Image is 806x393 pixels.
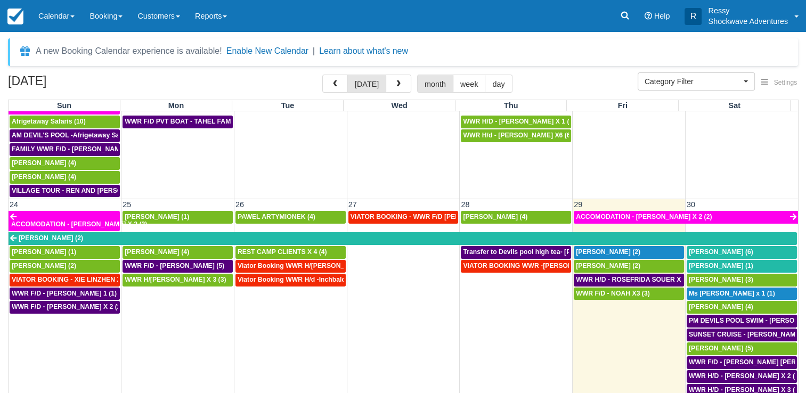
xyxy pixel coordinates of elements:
[461,211,571,224] a: [PERSON_NAME] (4)
[460,200,470,209] span: 28
[226,46,308,56] button: Enable New Calendar
[123,211,233,224] a: [PERSON_NAME] (1)
[9,200,19,209] span: 24
[238,213,315,220] span: PAWEL ARTYMIONEK (4)
[463,248,638,256] span: Transfer to Devils pool high tea- [PERSON_NAME] X4 (4)
[125,248,189,256] span: [PERSON_NAME] (4)
[10,185,120,198] a: VILLAGE TOUR - REN AND [PERSON_NAME] X4 (4)
[392,101,408,110] span: Wed
[12,132,153,139] span: AM DEVIL'S POOL -Afrigetaway Safaris X5 (5)
[574,260,684,273] a: [PERSON_NAME] (2)
[417,75,453,93] button: month
[347,200,358,209] span: 27
[235,260,346,273] a: Viator Booking WWR H/[PERSON_NAME] X 8 (8)
[645,12,652,20] i: Help
[574,211,798,224] a: ACCOMODATION - [PERSON_NAME] X 2 (2)
[281,101,295,110] span: Tue
[504,101,518,110] span: Thu
[10,246,120,259] a: [PERSON_NAME] (1)
[461,116,571,128] a: WWR H/D - [PERSON_NAME] X 1 (1)
[11,220,147,228] span: ACCOMODATION - [PERSON_NAME] X 2 (2)
[347,75,386,93] button: [DATE]
[461,246,571,259] a: Transfer to Devils pool high tea- [PERSON_NAME] X4 (4)
[687,342,797,355] a: [PERSON_NAME] (5)
[774,79,797,86] span: Settings
[654,12,670,20] span: Help
[10,274,120,286] a: VIATOR BOOKING - XIE LINZHEN X4 (4)
[235,246,346,259] a: REST CAMP CLIENTS X 4 (4)
[12,145,146,153] span: FAMILY WWR F/D - [PERSON_NAME] X4 (4)
[574,246,684,259] a: [PERSON_NAME] (2)
[687,315,797,327] a: PM DEVILS POOL SWIM - [PERSON_NAME] X 2 (2)
[463,132,572,139] span: WWR H/d - [PERSON_NAME] X6 (6)
[319,46,408,55] a: Learn about what's new
[689,262,753,269] span: [PERSON_NAME] (1)
[9,232,797,245] a: [PERSON_NAME] (2)
[19,234,83,242] span: [PERSON_NAME] (2)
[687,370,797,383] a: WWR H/D - [PERSON_NAME] X 2 (2)
[10,157,120,170] a: [PERSON_NAME] (4)
[238,262,387,269] span: Viator Booking WWR H/[PERSON_NAME] X 8 (8)
[125,213,189,220] span: [PERSON_NAME] (1)
[461,260,571,273] a: VIATOR BOOKING WWR -[PERSON_NAME] X2 (2)
[10,143,120,156] a: FAMILY WWR F/D - [PERSON_NAME] X4 (4)
[573,200,583,209] span: 29
[638,72,755,91] button: Category Filter
[708,5,788,16] p: Ressy
[708,16,788,27] p: Shockwave Adventures
[12,159,76,167] span: [PERSON_NAME] (4)
[687,288,797,300] a: Ms [PERSON_NAME] x 1 (1)
[728,101,740,110] span: Sat
[125,262,224,269] span: WWR F/D - [PERSON_NAME] (5)
[57,101,71,110] span: Sun
[12,173,76,181] span: [PERSON_NAME] (4)
[453,75,486,93] button: week
[7,9,23,24] img: checkfront-main-nav-mini-logo.png
[576,290,650,297] span: WWR F/D - NOAH X3 (3)
[351,213,520,220] span: VIATOR BOOKING - WWR F/D [PERSON_NAME] X 2 (3)
[687,356,797,369] a: WWR F/D - [PERSON_NAME] [PERSON_NAME] OHKKA X1 (1)
[12,187,172,194] span: VILLAGE TOUR - REN AND [PERSON_NAME] X4 (4)
[12,248,76,256] span: [PERSON_NAME] (1)
[12,303,123,310] span: WWR F/D - [PERSON_NAME] X 2 (2)
[10,288,120,300] a: WWR F/D - [PERSON_NAME] 1 (1)
[576,276,696,283] span: WWR H/D - ROSEFRIDA SOUER X 2 (2)
[687,301,797,314] a: [PERSON_NAME] (4)
[689,276,753,283] span: [PERSON_NAME] (3)
[687,329,797,341] a: SUNSET CRUISE - [PERSON_NAME] X1 (5)
[123,246,233,259] a: [PERSON_NAME] (4)
[687,246,797,259] a: [PERSON_NAME] (6)
[123,116,233,128] a: WWR F/D PVT BOAT - TAHEL FAMILY x 5 (1)
[36,45,222,58] div: A new Booking Calendar experience is available!
[234,200,245,209] span: 26
[461,129,571,142] a: WWR H/d - [PERSON_NAME] X6 (6)
[576,262,640,269] span: [PERSON_NAME] (2)
[10,171,120,184] a: [PERSON_NAME] (4)
[235,211,346,224] a: PAWEL ARTYMIONEK (4)
[686,200,696,209] span: 30
[574,274,684,286] a: WWR H/D - ROSEFRIDA SOUER X 2 (2)
[10,116,120,128] a: Afrigetaway Safaris (10)
[576,213,712,220] span: ACCOMODATION - [PERSON_NAME] X 2 (2)
[689,303,753,310] span: [PERSON_NAME] (4)
[689,372,801,380] span: WWR H/D - [PERSON_NAME] X 2 (2)
[463,213,527,220] span: [PERSON_NAME] (4)
[10,260,120,273] a: [PERSON_NAME] (2)
[348,211,459,224] a: VIATOR BOOKING - WWR F/D [PERSON_NAME] X 2 (3)
[123,274,233,286] a: WWR H/[PERSON_NAME] X 3 (3)
[755,75,803,91] button: Settings
[235,274,346,286] a: Viator Booking WWR H/d -Inchbald [PERSON_NAME] X 4 (4)
[8,75,143,94] h2: [DATE]
[9,211,120,231] a: ACCOMODATION - [PERSON_NAME] X 2 (2)
[12,290,117,297] span: WWR F/D - [PERSON_NAME] 1 (1)
[10,301,120,314] a: WWR F/D - [PERSON_NAME] X 2 (2)
[463,118,575,125] span: WWR H/D - [PERSON_NAME] X 1 (1)
[689,248,753,256] span: [PERSON_NAME] (6)
[689,290,775,297] span: Ms [PERSON_NAME] x 1 (1)
[687,260,797,273] a: [PERSON_NAME] (1)
[238,276,424,283] span: Viator Booking WWR H/d -Inchbald [PERSON_NAME] X 4 (4)
[12,262,76,269] span: [PERSON_NAME] (2)
[10,129,120,142] a: AM DEVIL'S POOL -Afrigetaway Safaris X5 (5)
[685,8,702,25] div: R
[238,248,327,256] span: REST CAMP CLIENTS X 4 (4)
